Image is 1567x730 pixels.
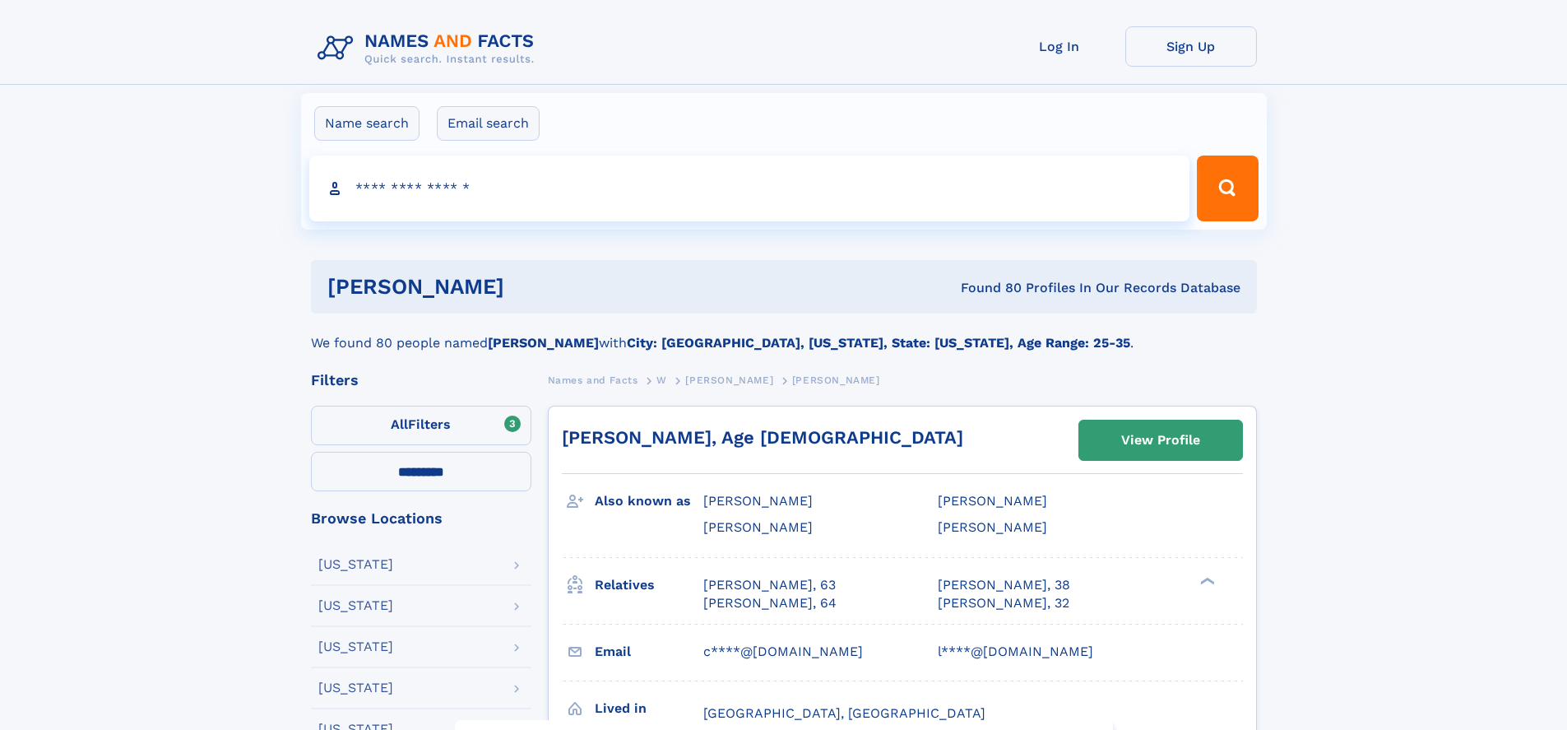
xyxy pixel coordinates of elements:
[994,26,1125,67] a: Log In
[548,370,638,390] a: Names and Facts
[703,705,985,721] span: [GEOGRAPHIC_DATA], [GEOGRAPHIC_DATA]
[732,279,1240,297] div: Found 80 Profiles In Our Records Database
[627,335,1130,351] b: City: [GEOGRAPHIC_DATA], [US_STATE], State: [US_STATE], Age Range: 25-35
[562,427,963,448] a: [PERSON_NAME], Age [DEMOGRAPHIC_DATA]
[1196,575,1216,586] div: ❯
[703,576,836,594] a: [PERSON_NAME], 63
[595,638,703,666] h3: Email
[318,558,393,571] div: [US_STATE]
[595,487,703,515] h3: Also known as
[311,406,531,445] label: Filters
[685,370,773,390] a: [PERSON_NAME]
[488,335,599,351] b: [PERSON_NAME]
[1197,156,1258,221] button: Search Button
[703,519,813,535] span: [PERSON_NAME]
[656,370,667,390] a: W
[311,314,1257,353] div: We found 80 people named with .
[309,156,1190,221] input: search input
[595,695,703,723] h3: Lived in
[703,493,813,509] span: [PERSON_NAME]
[1125,26,1257,67] a: Sign Up
[314,106,420,141] label: Name search
[938,576,1070,594] a: [PERSON_NAME], 38
[1079,421,1242,460] a: View Profile
[938,493,1047,509] span: [PERSON_NAME]
[792,374,880,386] span: [PERSON_NAME]
[595,571,703,599] h3: Relatives
[1121,421,1200,459] div: View Profile
[318,681,393,695] div: [US_STATE]
[703,594,837,612] a: [PERSON_NAME], 64
[938,594,1069,612] a: [PERSON_NAME], 32
[391,416,408,432] span: All
[437,106,540,141] label: Email search
[311,373,531,388] div: Filters
[311,511,531,526] div: Browse Locations
[685,374,773,386] span: [PERSON_NAME]
[656,374,667,386] span: W
[318,640,393,653] div: [US_STATE]
[938,519,1047,535] span: [PERSON_NAME]
[311,26,548,71] img: Logo Names and Facts
[327,277,733,297] h1: [PERSON_NAME]
[318,599,393,612] div: [US_STATE]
